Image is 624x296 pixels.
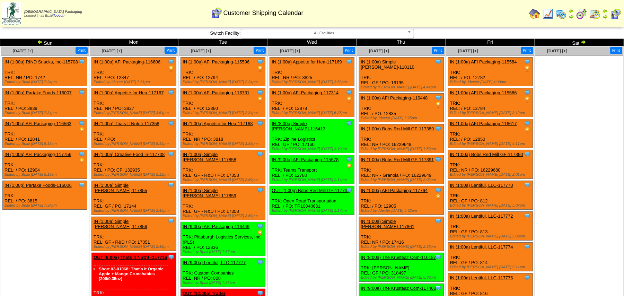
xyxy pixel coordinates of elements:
img: PO [257,96,264,103]
img: Tooltip [257,223,264,230]
div: TRK: REL: NR / PO: 3818 [181,119,265,148]
div: TRK: REL: / PO: 12841 [3,119,87,148]
a: IN (1:00a) Lentiful, LLC-117770 [450,183,513,188]
img: PO [78,158,85,165]
img: Tooltip [435,285,442,291]
a: IN (1:00a) Bobs Red Mill GF-117390 [450,152,523,157]
span: [DEMOGRAPHIC_DATA] Packaging [24,10,82,14]
button: Print [76,47,88,54]
img: arrowleft.gif [569,8,574,14]
div: Edited by [PERSON_NAME] [DATE] 3:54pm [94,111,176,115]
div: TRK: REL: / PO: 12794 [181,58,265,86]
div: TRK: REL: / PO: 3839 [3,88,87,117]
div: TRK: REL: NR / PO: 16229680 [448,150,533,179]
img: Tooltip [346,120,353,127]
span: [DATE] [+] [369,49,389,53]
img: Tooltip [168,182,175,189]
img: Tooltip [524,151,531,158]
span: Customer Shipping Calendar [223,9,304,17]
a: [DATE] [+] [547,49,567,53]
button: Print [521,47,533,54]
a: IN (9:00a) AFI Packaging-115578 [272,157,339,162]
img: Tooltip [168,120,175,127]
td: Sun [0,39,89,46]
img: PO [78,127,85,134]
div: Edited by [PERSON_NAME] [DATE] 2:50pm [183,214,265,218]
a: [DATE] [+] [458,49,478,53]
img: PO [346,96,353,103]
img: PO [257,65,264,72]
button: Print [343,47,355,54]
img: arrowleft.gif [603,8,608,14]
a: IN (9:00a) Lentiful, LLC-117777 [183,260,246,265]
div: TRK: REL: NR / PO: 16229648 [359,124,443,153]
img: Tooltip [78,120,85,127]
img: Tooltip [346,156,353,163]
div: Edited by Bpali [DATE] 5:18am [5,142,87,146]
img: Tooltip [346,58,353,65]
span: [DATE] [+] [12,49,33,53]
div: Edited by [PERSON_NAME] [DATE] 5:11pm [450,265,533,269]
div: Edited by [PERSON_NAME] [DATE] 5:12pm [94,173,176,177]
span: Logged in as Bpali [24,10,82,18]
div: Edited by [PERSON_NAME] [DATE] 2:34pm [183,111,265,115]
div: TRK: REL: GF - R&D / PO: 17351 [92,217,176,251]
div: Edited by [PERSON_NAME] [DATE] 2:34pm [183,80,265,84]
span: [DATE] [+] [102,49,122,53]
a: IN (1:00a) Lentiful, LLC-117774 [450,244,513,250]
a: IN (1:00a) AFI Packaging-116617 [450,121,517,126]
a: IN (1:00a) Appetite for Hea-117168 [183,121,253,126]
div: Edited by [PERSON_NAME] [DATE] 3:17pm [272,209,354,213]
img: PO [524,65,531,72]
div: TRK: REL: GF / PO: 813 [448,212,533,241]
div: Edited by Bpali [DATE] 7:56am [183,281,265,285]
img: Tooltip [257,259,264,266]
a: IN (1:00a) Simple [PERSON_NAME]-110110 [361,59,415,70]
a: IN (1:00p) Partake Foods-116006 [5,183,72,188]
div: Edited by [PERSON_NAME] [DATE] 2:45pm [94,209,176,213]
div: Edited by [PERSON_NAME] [DATE] 5:19pm [94,142,176,146]
div: TRK: REL: / PO: 12784 [448,88,533,117]
a: IN (1:00a) Bobs Red Mill GF-117389 [361,126,434,131]
img: Tooltip [524,243,531,250]
a: IN (1:00a) Thats It Nutriti-117358 [94,121,159,126]
img: Tooltip [257,187,264,194]
button: Print [432,47,444,54]
div: TRK: REL: NR - Granola / PO: 16229649 [359,155,443,184]
a: Short 03-01068: That's It Organic Apple + Mango Crunchables (200/0.35oz) [99,267,164,281]
img: Tooltip [78,182,85,189]
div: TRK: Open Road Transportation REL: / PO: TR10048631 [270,186,354,215]
img: PO [257,230,264,237]
td: Tue [178,39,267,46]
div: Edited by [PERSON_NAME] [DATE] 3:55pm [183,142,265,146]
div: Edited by [PERSON_NAME] [DATE] 5:07pm [450,203,533,208]
a: IN (1:00a) Appetite for Hea-117167 [94,90,164,95]
img: Tooltip [257,58,264,65]
div: TRK: REL: / PO: 12847 [92,58,176,86]
div: TRK: REL: NR / PO: 3825 [270,58,354,86]
div: TRK: Zipline Logistics REL: GF / PO: 17160 [270,119,354,153]
div: Edited by Bpali [DATE] 5:18am [5,173,87,177]
img: PO [435,194,442,201]
img: Tooltip [168,58,175,65]
img: arrowright.gif [603,14,608,19]
img: Tooltip [257,151,264,158]
div: Edited by Jdexter [DATE] 4:09pm [450,80,533,84]
img: Tooltip [168,151,175,158]
td: Sat [535,39,624,46]
div: TRK: REL: GF / PO: 17144 [92,181,176,215]
img: zoroco-logo-small.webp [2,2,21,25]
td: Thu [357,39,446,46]
img: Tooltip [168,89,175,96]
img: calendarblend.gif [576,8,587,19]
img: arrowright.gif [581,39,586,45]
div: TRK: REL: NR / PO: 1742 [3,58,87,86]
div: Edited by [PERSON_NAME] [DATE] 2:50pm [183,178,265,182]
img: Tooltip [435,254,442,261]
img: Tooltip [524,182,531,189]
div: Edited by Jdexter [DATE] 4:52pm [361,209,443,213]
div: Edited by [PERSON_NAME] [DATE] 3:12pm [450,111,533,115]
button: Print [254,47,266,54]
a: IN (1:00a) Simple [PERSON_NAME]-117855 [94,183,147,193]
